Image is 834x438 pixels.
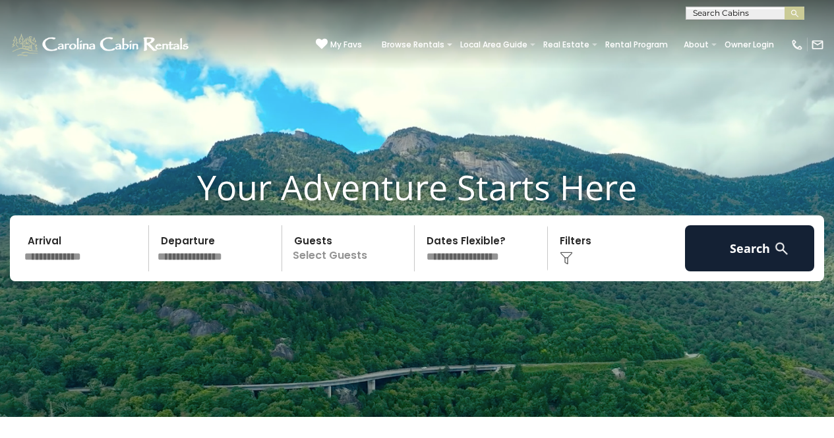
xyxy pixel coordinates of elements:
img: phone-regular-white.png [790,38,804,51]
a: Real Estate [537,36,596,54]
button: Search [685,225,814,271]
img: filter--v1.png [560,252,573,265]
img: search-regular-white.png [773,240,790,257]
a: Rental Program [599,36,674,54]
a: My Favs [316,38,362,51]
img: White-1-1-2.png [10,32,193,58]
a: Local Area Guide [454,36,534,54]
p: Select Guests [286,225,415,271]
h1: Your Adventure Starts Here [10,167,824,207]
span: My Favs [330,39,362,51]
img: mail-regular-white.png [811,38,824,51]
a: About [677,36,715,54]
a: Owner Login [718,36,781,54]
a: Browse Rentals [375,36,451,54]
